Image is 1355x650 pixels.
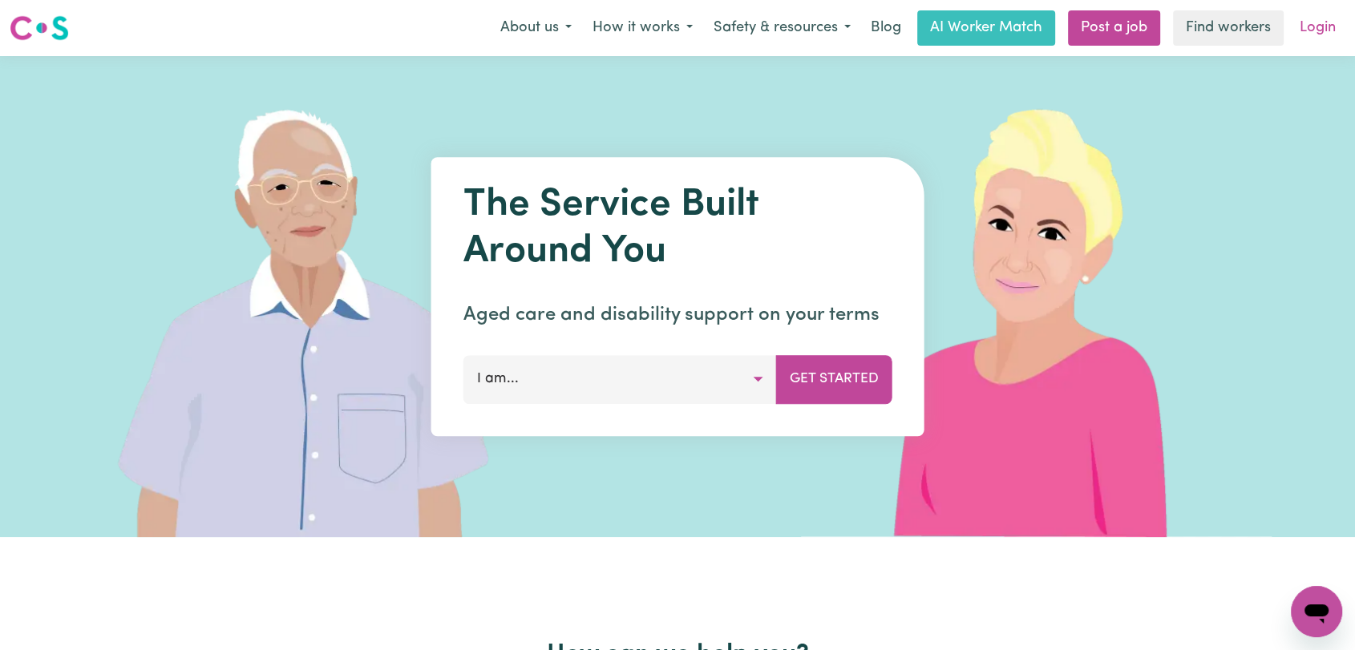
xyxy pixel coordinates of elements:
button: About us [490,11,582,45]
a: Post a job [1068,10,1160,46]
button: Get Started [776,355,892,403]
img: Careseekers logo [10,14,69,42]
a: AI Worker Match [917,10,1055,46]
a: Login [1290,10,1345,46]
button: Safety & resources [703,11,861,45]
a: Careseekers logo [10,10,69,46]
a: Blog [861,10,911,46]
h1: The Service Built Around You [463,183,892,275]
iframe: Button to launch messaging window [1291,586,1342,637]
button: I am... [463,355,777,403]
button: How it works [582,11,703,45]
p: Aged care and disability support on your terms [463,301,892,329]
a: Find workers [1173,10,1284,46]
